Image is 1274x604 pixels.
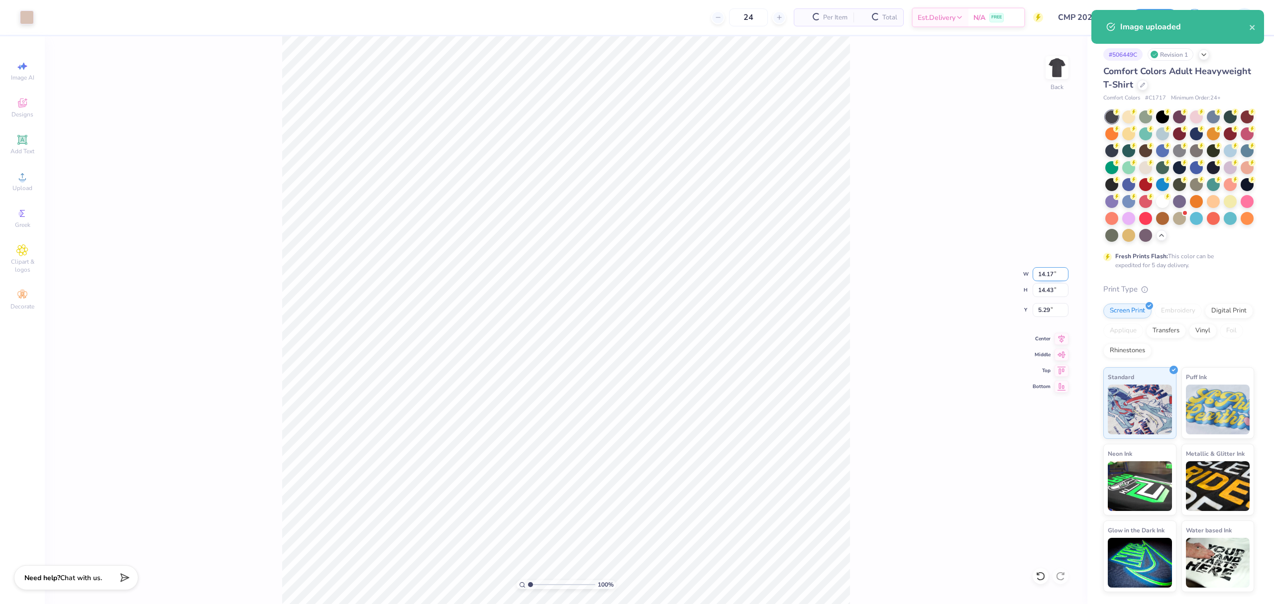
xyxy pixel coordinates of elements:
img: Standard [1108,385,1172,434]
span: Clipart & logos [5,258,40,274]
span: Top [1033,367,1051,374]
span: Minimum Order: 24 + [1171,94,1221,102]
span: Image AI [11,74,34,82]
img: Back [1047,58,1067,78]
span: Per Item [823,12,848,23]
span: Neon Ink [1108,448,1132,459]
span: Greek [15,221,30,229]
strong: Fresh Prints Flash: [1115,252,1168,260]
img: Water based Ink [1186,538,1250,588]
div: Print Type [1103,284,1254,295]
span: Center [1033,335,1051,342]
span: N/A [973,12,985,23]
div: Vinyl [1189,323,1217,338]
span: # C1717 [1145,94,1166,102]
div: Rhinestones [1103,343,1152,358]
div: Applique [1103,323,1143,338]
span: 100 % [598,580,614,589]
div: Revision 1 [1148,48,1193,61]
button: close [1249,21,1256,33]
span: Designs [11,110,33,118]
span: Glow in the Dark Ink [1108,525,1165,535]
span: Metallic & Glitter Ink [1186,448,1245,459]
div: Image uploaded [1120,21,1249,33]
img: Puff Ink [1186,385,1250,434]
span: Decorate [10,302,34,310]
span: Chat with us. [60,573,102,583]
span: Puff Ink [1186,372,1207,382]
img: Glow in the Dark Ink [1108,538,1172,588]
span: Total [882,12,897,23]
strong: Need help? [24,573,60,583]
input: Untitled Design [1051,7,1124,27]
span: FREE [991,14,1002,21]
span: Middle [1033,351,1051,358]
div: Back [1051,83,1063,92]
span: Comfort Colors [1103,94,1140,102]
span: Upload [12,184,32,192]
span: Add Text [10,147,34,155]
div: Screen Print [1103,303,1152,318]
input: – – [729,8,768,26]
span: Bottom [1033,383,1051,390]
div: Foil [1220,323,1243,338]
div: Digital Print [1205,303,1253,318]
span: Standard [1108,372,1134,382]
img: Neon Ink [1108,461,1172,511]
span: Comfort Colors Adult Heavyweight T-Shirt [1103,65,1251,91]
div: Transfers [1146,323,1186,338]
img: Metallic & Glitter Ink [1186,461,1250,511]
div: Embroidery [1155,303,1202,318]
span: Water based Ink [1186,525,1232,535]
span: Est. Delivery [918,12,955,23]
div: # 506449C [1103,48,1143,61]
div: This color can be expedited for 5 day delivery. [1115,252,1238,270]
